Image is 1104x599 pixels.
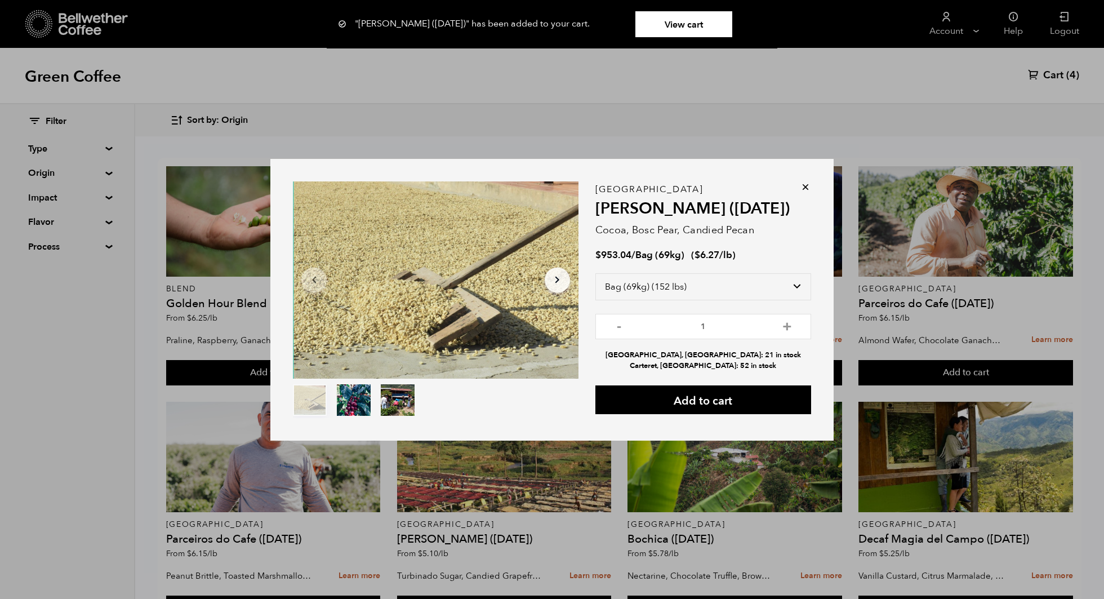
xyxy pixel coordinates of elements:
[780,320,794,331] button: +
[695,249,719,261] bdi: 6.27
[635,249,684,261] span: Bag (69kg)
[595,249,601,261] span: $
[595,350,811,361] li: [GEOGRAPHIC_DATA], [GEOGRAPHIC_DATA]: 21 in stock
[719,249,732,261] span: /lb
[595,249,631,261] bdi: 953.04
[595,361,811,371] li: Carteret, [GEOGRAPHIC_DATA]: 52 in stock
[691,249,736,261] span: ( )
[595,223,811,238] p: Cocoa, Bosc Pear, Candied Pecan
[631,249,635,261] span: /
[695,249,700,261] span: $
[612,320,626,331] button: -
[595,199,811,219] h2: [PERSON_NAME] ([DATE])
[595,385,811,414] button: Add to cart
